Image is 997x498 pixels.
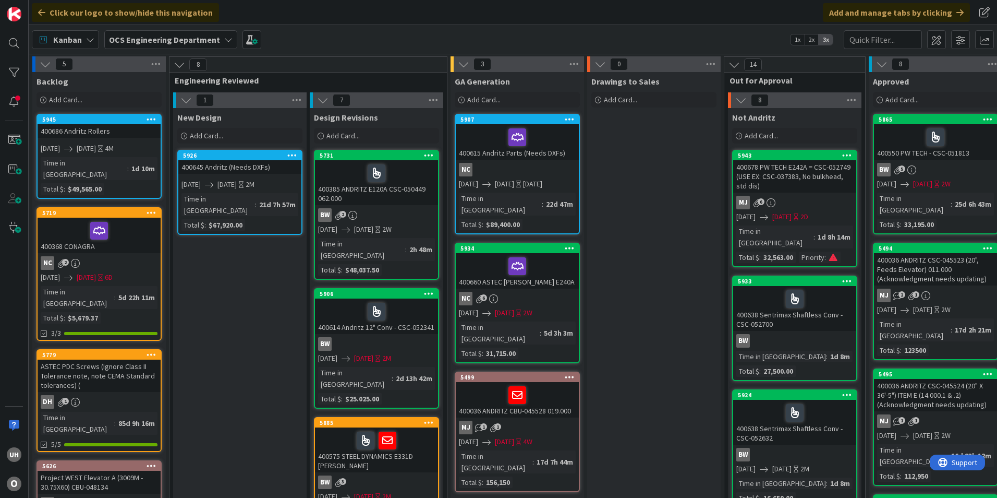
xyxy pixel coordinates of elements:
div: 25d 6h 43m [952,198,994,210]
span: : [64,183,65,195]
span: 5/5 [51,439,61,450]
span: [DATE] [772,464,792,475]
div: 5907400615 Andritz Parts (Needs DXFs) [456,115,579,160]
span: GA Generation [455,76,510,87]
div: 2W [941,430,951,441]
div: 31,715.00 [483,348,518,359]
span: 1 [913,417,919,424]
div: 5865400550 PW TECH - CSC-051813 [874,115,997,160]
span: : [341,264,343,276]
div: 22d 47m [543,198,576,210]
span: [DATE] [495,179,514,189]
span: 2 [898,291,905,298]
div: 5943 [738,152,856,159]
div: Total $ [459,348,482,359]
div: Total $ [736,365,759,377]
div: 156,150 [483,477,513,488]
img: Visit kanbanzone.com [7,7,21,21]
span: 7 [333,94,350,106]
div: Time in [GEOGRAPHIC_DATA] [736,351,826,362]
div: MJ [459,421,472,434]
div: Project WEST Elevator A (3009M - 30.75X60) CBU-048134 [38,471,161,494]
span: [DATE] [459,436,478,447]
div: 5626 [42,463,161,470]
span: : [759,252,761,263]
div: 2D [800,211,808,222]
div: 2W [382,224,392,235]
span: [DATE] [495,307,514,318]
div: Total $ [736,252,759,263]
span: [DATE] [77,272,96,283]
span: 2 [62,259,69,266]
div: 400638 Sentrimax Shaftless Conv - CSC-052700 [733,286,856,331]
span: Not Andritz [732,112,775,123]
div: 5907 [460,116,579,123]
div: 5731 [320,152,438,159]
div: 400036 ANDRITZ CSC-045523 (20", Feeds Elevator) 011.000 (Acknowledgment needs updating) [874,253,997,286]
span: 3 [339,478,346,485]
div: BW [315,208,438,222]
div: 2W [523,307,532,318]
div: Total $ [877,219,900,230]
span: Out for Approval [729,75,852,86]
div: Total $ [877,345,900,356]
span: : [341,393,343,405]
div: 5885 [320,419,438,426]
div: 400385 ANDRITZ E120A CSC-050449 062.000 [315,160,438,205]
span: Add Card... [49,95,82,104]
div: BW [877,163,891,176]
div: 400615 Andritz Parts (Needs DXFs) [456,124,579,160]
div: 1d 10m [129,163,157,174]
div: 400660 ASTEC [PERSON_NAME] E240A [456,253,579,289]
div: 5934400660 ASTEC [PERSON_NAME] E240A [456,244,579,289]
span: [DATE] [318,224,337,235]
span: Add Card... [604,95,637,104]
div: 27,500.00 [761,365,796,377]
div: 5779 [42,351,161,359]
div: 2M [382,353,391,364]
span: 5 [898,165,905,172]
span: [DATE] [181,179,201,190]
div: 5924 [738,392,856,399]
span: Add Card... [190,131,223,140]
span: [DATE] [772,211,792,222]
div: 5499 [456,373,579,382]
span: : [482,348,483,359]
span: 8 [751,94,769,106]
span: New Design [177,112,222,123]
div: 6D [105,272,113,283]
span: [DATE] [495,436,514,447]
span: 0 [610,58,628,70]
div: 5626 [38,461,161,471]
div: 1d 8m [828,351,853,362]
span: 1x [791,34,805,45]
span: Approved [873,76,909,87]
div: MJ [874,414,997,428]
span: Design Revisions [314,112,378,123]
div: BW [733,448,856,461]
span: : [405,244,407,255]
div: 5933 [733,277,856,286]
div: 5907 [456,115,579,124]
span: 8 [892,58,909,70]
span: 1 [196,94,214,106]
b: OCS Engineering Department [109,34,220,45]
span: Drawings to Sales [591,76,660,87]
div: 5494400036 ANDRITZ CSC-045523 (20", Feeds Elevator) 011.000 (Acknowledgment needs updating) [874,244,997,286]
div: 5731400385 ANDRITZ E120A CSC-050449 062.000 [315,151,438,205]
span: : [900,345,902,356]
div: Priority [799,252,824,263]
div: 5945 [38,115,161,124]
div: BW [315,476,438,489]
div: Total $ [459,477,482,488]
span: [DATE] [318,353,337,364]
div: 5933400638 Sentrimax Shaftless Conv - CSC-052700 [733,277,856,331]
span: [DATE] [913,304,932,315]
div: 5924400638 Sentrimax Shaftless Conv - CSC-052632 [733,390,856,445]
div: 5495400036 ANDRITZ CSC-045524 (20" X 36'-5") ITEM E (14.000.1 & .2) (Acknowledgment needs updating) [874,370,997,411]
div: Total $ [318,264,341,276]
div: BW [318,476,332,489]
span: Add Card... [745,131,778,140]
div: 400036 ANDRITZ CSC-045524 (20" X 36'-5") ITEM E (14.000.1 & .2) (Acknowledgment needs updating) [874,379,997,411]
span: 6 [758,198,764,205]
